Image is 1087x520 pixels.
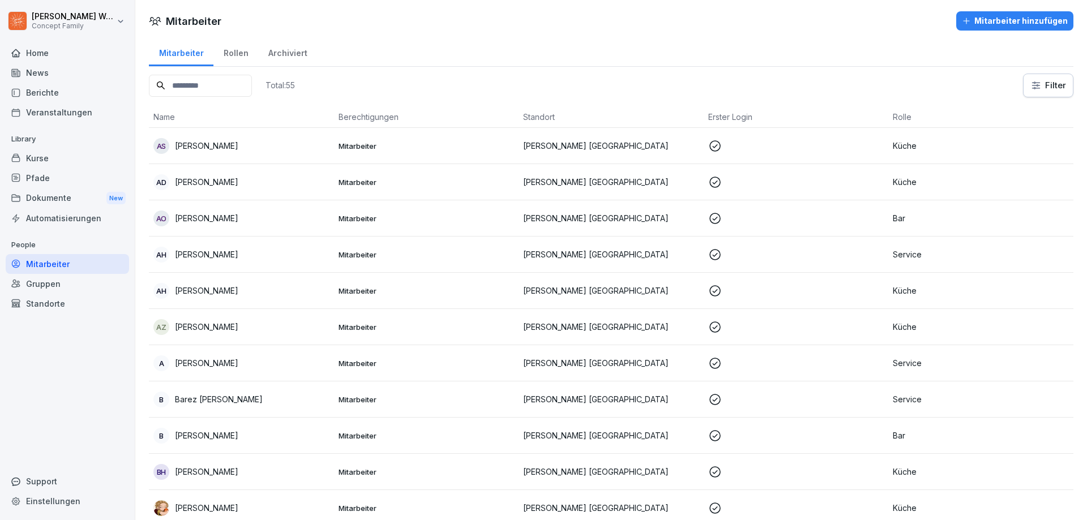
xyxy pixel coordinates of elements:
a: Berichte [6,83,129,102]
div: B [153,428,169,444]
th: Standort [519,106,704,128]
a: Mitarbeiter [6,254,129,274]
p: [PERSON_NAME] [175,176,238,188]
p: Mitarbeiter [339,467,515,477]
div: AH [153,283,169,299]
a: Gruppen [6,274,129,294]
p: [PERSON_NAME] [GEOGRAPHIC_DATA] [523,212,699,224]
p: [PERSON_NAME] [GEOGRAPHIC_DATA] [523,393,699,405]
a: Archiviert [258,37,317,66]
p: Bar [893,429,1069,441]
button: Filter [1024,74,1073,97]
p: Küche [893,321,1069,333]
a: Veranstaltungen [6,102,129,122]
p: [PERSON_NAME] [GEOGRAPHIC_DATA] [523,502,699,514]
p: Küche [893,466,1069,478]
p: [PERSON_NAME] [GEOGRAPHIC_DATA] [523,321,699,333]
div: Dokumente [6,188,129,209]
p: Küche [893,285,1069,296]
p: Service [893,393,1069,405]
div: AD [153,174,169,190]
p: Service [893,357,1069,369]
div: AZ [153,319,169,335]
p: Küche [893,502,1069,514]
th: Erster Login [704,106,889,128]
p: Concept Family [32,22,114,30]
p: Barez [PERSON_NAME] [175,393,263,405]
p: [PERSON_NAME] [GEOGRAPHIC_DATA] [523,140,699,152]
a: News [6,63,129,83]
p: Mitarbeiter [339,394,515,405]
p: [PERSON_NAME] [175,321,238,333]
p: [PERSON_NAME] [175,248,238,260]
h1: Mitarbeiter [166,14,221,29]
p: [PERSON_NAME] Weichsel [32,12,114,22]
p: Mitarbeiter [339,213,515,224]
a: Pfade [6,168,129,188]
p: Mitarbeiter [339,322,515,332]
p: [PERSON_NAME] [175,429,238,441]
div: New [106,192,126,205]
p: Mitarbeiter [339,250,515,260]
a: Rollen [213,37,258,66]
div: A [153,355,169,371]
p: [PERSON_NAME] [GEOGRAPHIC_DATA] [523,248,699,260]
a: Einstellungen [6,491,129,511]
p: Mitarbeiter [339,286,515,296]
p: Mitarbeiter [339,177,515,187]
p: [PERSON_NAME] [GEOGRAPHIC_DATA] [523,285,699,296]
p: Total: 55 [266,80,295,91]
p: Mitarbeiter [339,141,515,151]
p: Mitarbeiter [339,431,515,441]
div: AO [153,210,169,226]
a: Mitarbeiter [149,37,213,66]
th: Rolle [888,106,1073,128]
th: Name [149,106,334,128]
p: [PERSON_NAME] [175,502,238,514]
p: [PERSON_NAME] [175,212,238,224]
p: [PERSON_NAME] [175,285,238,296]
p: Küche [893,140,1069,152]
p: Küche [893,176,1069,188]
p: [PERSON_NAME] [175,140,238,152]
p: [PERSON_NAME] [GEOGRAPHIC_DATA] [523,466,699,478]
p: Mitarbeiter [339,503,515,513]
p: Mitarbeiter [339,358,515,368]
div: Mitarbeiter hinzufügen [962,15,1068,27]
div: AH [153,247,169,263]
p: Service [893,248,1069,260]
a: Automatisierungen [6,208,129,228]
a: DokumenteNew [6,188,129,209]
p: People [6,236,129,254]
p: [PERSON_NAME] [GEOGRAPHIC_DATA] [523,176,699,188]
div: AS [153,138,169,154]
p: [PERSON_NAME] [GEOGRAPHIC_DATA] [523,429,699,441]
div: Support [6,471,129,491]
a: Home [6,43,129,63]
th: Berechtigungen [334,106,519,128]
p: [PERSON_NAME] [175,466,238,478]
div: B [153,392,169,407]
p: [PERSON_NAME] [175,357,238,369]
p: Bar [893,212,1069,224]
div: Filter [1030,80,1066,91]
a: Kurse [6,148,129,168]
p: Library [6,130,129,148]
div: BH [153,464,169,480]
p: [PERSON_NAME] [GEOGRAPHIC_DATA] [523,357,699,369]
button: Mitarbeiter hinzufügen [956,11,1073,31]
a: Standorte [6,294,129,313]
